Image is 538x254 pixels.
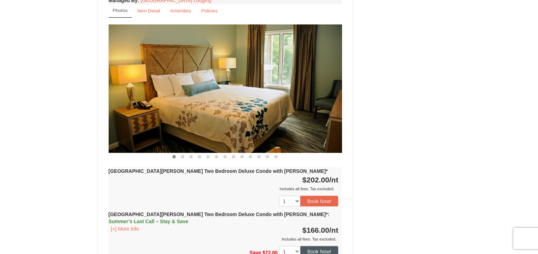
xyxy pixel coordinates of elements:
[109,168,328,174] strong: [GEOGRAPHIC_DATA][PERSON_NAME] Two Bedroom Deluxe Condo with [PERSON_NAME]*
[109,4,132,18] a: Photos
[329,175,339,184] span: /nt
[302,175,339,184] strong: $202.00
[201,8,218,13] small: Policies
[109,225,141,232] button: [+] More Info
[109,24,342,152] img: 18876286-150-42100a13.jpg
[170,8,191,13] small: Amenities
[113,8,128,13] small: Photos
[328,211,329,217] span: :
[329,226,339,234] span: /nt
[109,211,330,224] strong: [GEOGRAPHIC_DATA][PERSON_NAME] Two Bedroom Deluxe Condo with [PERSON_NAME]*
[109,218,189,224] span: Summer’s Last Call – Stay & Save
[133,4,165,18] a: Item Detail
[196,4,222,18] a: Policies
[300,196,339,206] button: Book Now!
[166,4,196,18] a: Amenities
[109,185,339,192] div: Includes all fees. Tax excluded.
[109,235,339,242] div: Includes all fees. Tax excluded.
[137,8,160,13] small: Item Detail
[302,226,329,234] span: $166.00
